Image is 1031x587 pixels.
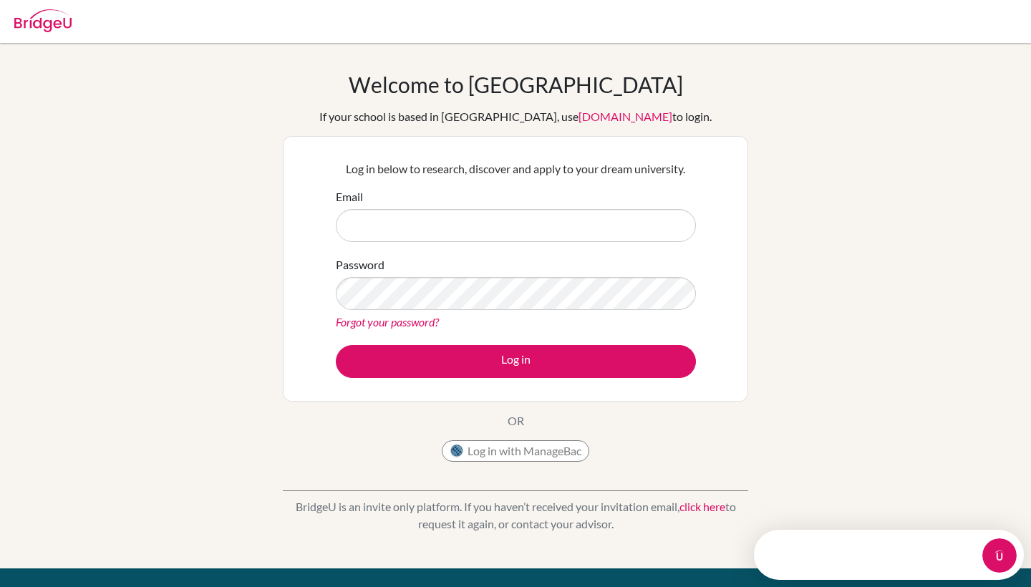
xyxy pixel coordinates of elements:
[15,24,235,39] div: The team typically replies in a few minutes.
[336,188,363,205] label: Email
[319,108,712,125] div: If your school is based in [GEOGRAPHIC_DATA], use to login.
[336,256,384,273] label: Password
[442,440,589,462] button: Log in with ManageBac
[754,530,1024,580] iframe: Intercom live chat discovery launcher
[579,110,672,123] a: [DOMAIN_NAME]
[336,160,696,178] p: Log in below to research, discover and apply to your dream university.
[14,9,72,32] img: Bridge-U
[15,12,235,24] div: Need help?
[336,315,439,329] a: Forgot your password?
[982,538,1017,573] iframe: Intercom live chat
[508,412,524,430] p: OR
[6,6,277,45] div: Open Intercom Messenger
[336,345,696,378] button: Log in
[679,500,725,513] a: click here
[283,498,748,533] p: BridgeU is an invite only platform. If you haven’t received your invitation email, to request it ...
[349,72,683,97] h1: Welcome to [GEOGRAPHIC_DATA]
